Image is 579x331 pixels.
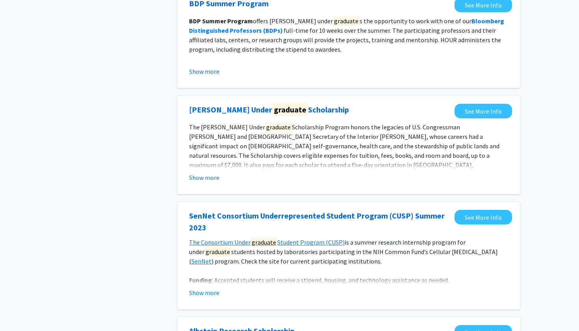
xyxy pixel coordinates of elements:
[191,257,212,265] a: SenNet
[265,122,292,132] mark: graduate
[189,288,219,297] button: Show more
[189,276,212,284] strong: Funding
[189,104,349,116] a: Opens in a new tab
[189,67,219,76] button: Show more
[455,210,512,224] a: Opens in a new tab
[189,275,508,285] p: : Accepted students will receive a stipend, housing, and technology assistance as needed.
[189,210,451,234] a: Opens in a new tab
[189,237,508,266] p: is a summer research internship program for under students hosted by laboratories participating i...
[189,237,345,247] a: The Consortium UndergraduateStudent Program (CUSP)
[333,16,360,26] mark: graduate
[251,237,277,247] mark: graduate
[272,103,308,116] mark: graduate
[189,173,219,182] button: Show more
[410,63,436,73] mark: graduate
[455,104,512,118] a: Opens in a new tab
[6,295,33,325] iframe: Chat
[189,17,253,25] strong: BDP Summer Program
[189,16,508,54] p: offers [PERSON_NAME] under s the opportunity to work with one of our full-time for 10 weeks over ...
[204,247,231,257] mark: graduate
[189,237,345,247] u: The Consortium Under Student Program (CUSP)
